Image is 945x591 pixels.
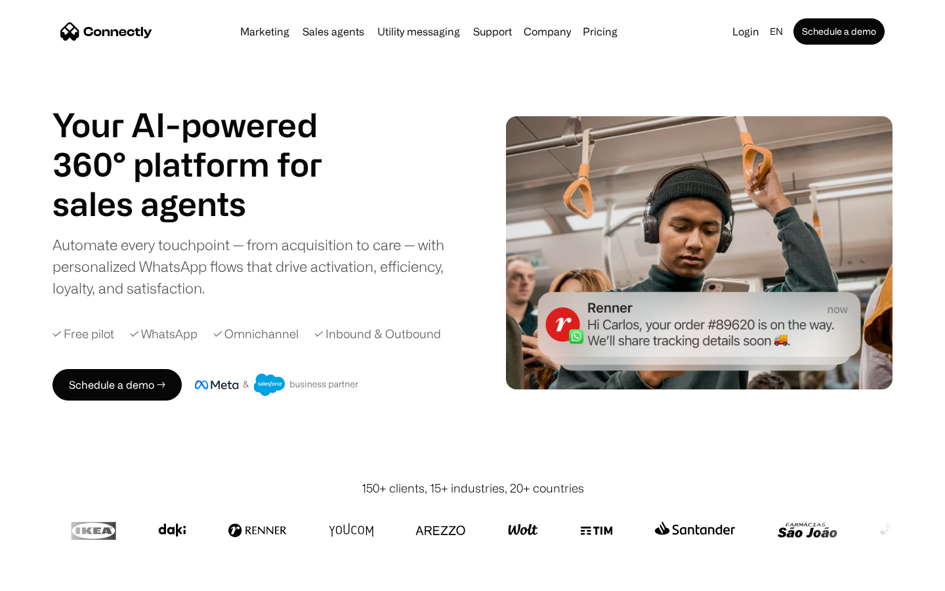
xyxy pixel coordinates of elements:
[765,22,791,41] div: en
[577,26,623,37] a: Pricing
[362,479,584,497] div: 150+ clients, 15+ industries, 20+ countries
[727,22,765,41] a: Login
[13,567,79,586] aside: Language selected: English
[235,26,295,37] a: Marketing
[52,369,182,401] a: Schedule a demo →
[52,325,114,343] div: ✓ Free pilot
[770,22,783,41] div: en
[130,325,198,343] div: ✓ WhatsApp
[52,105,354,184] h1: Your AI-powered 360° platform for
[52,234,466,299] div: Automate every touchpoint — from acquisition to care — with personalized WhatsApp flows that driv...
[372,26,465,37] a: Utility messaging
[524,22,571,41] div: Company
[52,184,354,223] h1: sales agents
[520,22,575,41] div: Company
[793,18,885,45] a: Schedule a demo
[26,568,79,586] ul: Language list
[297,26,369,37] a: Sales agents
[213,325,299,343] div: ✓ Omnichannel
[52,184,354,223] div: carousel
[60,22,152,41] a: home
[52,184,354,223] div: 1 of 4
[468,26,517,37] a: Support
[195,374,359,396] img: Meta and Salesforce business partner badge.
[314,325,441,343] div: ✓ Inbound & Outbound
